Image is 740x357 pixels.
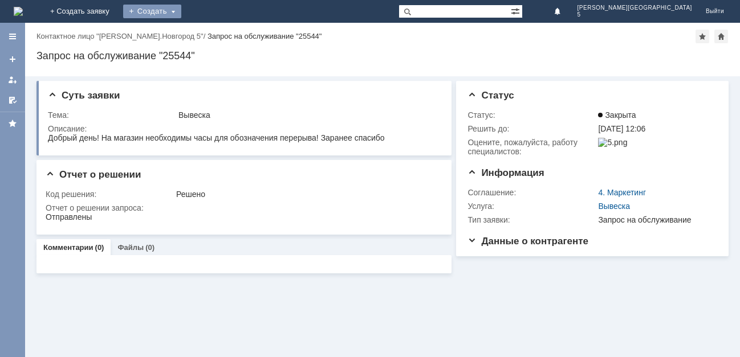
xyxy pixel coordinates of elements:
[48,110,176,120] div: Тема:
[511,5,522,16] span: Расширенный поиск
[208,32,322,40] div: Запрос на обслуживание "25544"
[176,190,436,199] div: Решено
[48,124,438,133] div: Описание:
[598,202,630,211] a: Вывеска
[467,124,596,133] div: Решить до:
[14,7,23,16] img: logo
[14,7,23,16] a: Перейти на домашнюю страницу
[123,5,181,18] div: Создать
[467,236,588,247] span: Данные о контрагенте
[48,90,120,101] span: Суть заявки
[598,215,712,224] div: Запрос на обслуживание
[696,30,709,43] div: Добавить в избранное
[117,243,144,252] a: Файлы
[598,124,645,133] span: [DATE] 12:06
[43,243,93,252] a: Комментарии
[598,188,646,197] a: 4. Маркетинг
[3,50,22,68] a: Создать заявку
[178,110,436,120] div: Вывеска
[467,188,596,197] div: Соглашение:
[578,5,692,11] span: [PERSON_NAME][GEOGRAPHIC_DATA]
[598,138,627,147] img: 5.png
[95,243,104,252] div: (0)
[36,32,208,40] div: /
[578,11,692,18] span: 5
[467,138,596,156] div: Oцените, пожалуйста, работу специалистов:
[36,32,204,40] a: Контактное лицо "[PERSON_NAME].Новгород 5"
[467,215,596,224] div: Тип заявки:
[3,91,22,109] a: Мои согласования
[46,169,141,180] span: Отчет о решении
[714,30,728,43] div: Сделать домашней страницей
[3,71,22,89] a: Мои заявки
[36,50,729,61] div: Запрос на обслуживание "25544"
[598,110,636,120] span: Закрыта
[467,110,596,120] div: Статус:
[467,90,514,101] span: Статус
[467,167,544,178] span: Информация
[145,243,154,252] div: (0)
[46,203,438,212] div: Отчет о решении запроса:
[46,190,174,199] div: Код решения:
[467,202,596,211] div: Услуга:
